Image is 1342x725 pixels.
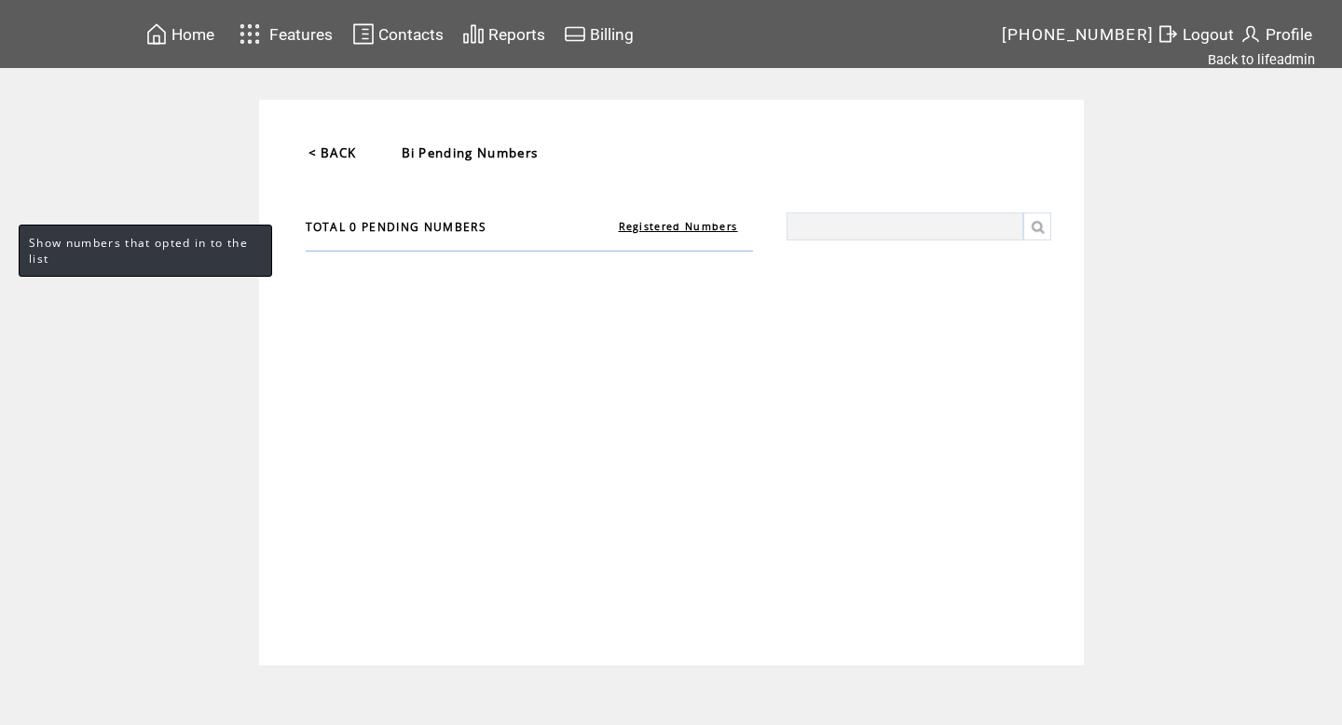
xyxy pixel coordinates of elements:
img: chart.svg [462,22,485,46]
span: Reports [488,25,545,44]
span: [PHONE_NUMBER] [1002,25,1155,44]
a: Logout [1154,20,1237,48]
a: Profile [1237,20,1315,48]
a: Features [231,16,336,52]
a: Reports [459,20,548,48]
span: Profile [1266,25,1312,44]
span: Billing [590,25,634,44]
img: home.svg [145,22,168,46]
img: features.svg [234,19,267,49]
a: Registered Numbers [619,220,738,233]
span: Features [269,25,333,44]
a: Home [143,20,217,48]
a: < BACK [308,144,357,161]
img: creidtcard.svg [564,22,586,46]
span: Show numbers that opted in to the list [29,235,248,267]
span: Logout [1183,25,1234,44]
img: profile.svg [1239,22,1262,46]
span: TOTAL 0 PENDING NUMBERS [306,219,487,235]
img: contacts.svg [352,22,375,46]
span: Contacts [378,25,444,44]
img: exit.svg [1157,22,1179,46]
a: Billing [561,20,637,48]
a: Back to lifeadmin [1208,51,1315,68]
span: Bi Pending Numbers [402,144,539,161]
a: Contacts [349,20,446,48]
span: Home [171,25,214,44]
